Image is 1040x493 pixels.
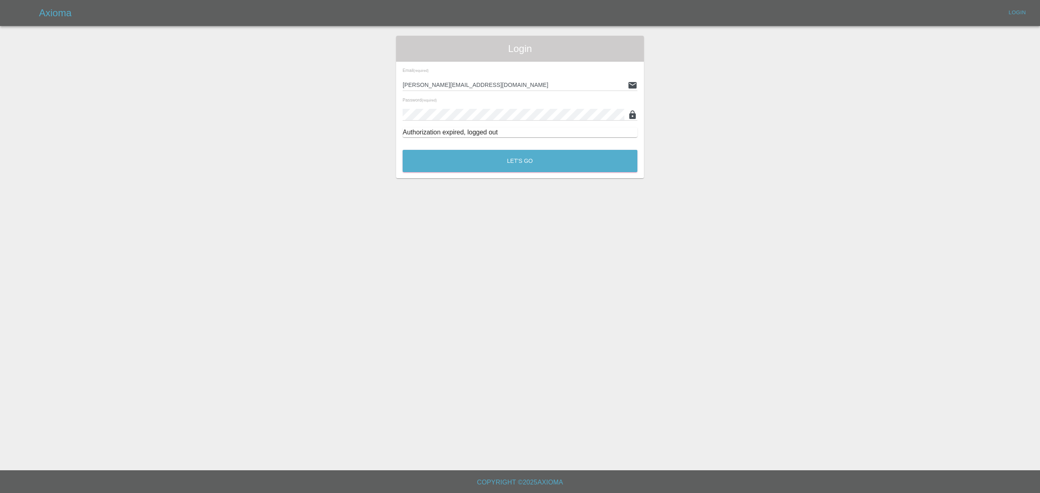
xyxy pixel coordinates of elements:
[414,69,429,73] small: (required)
[6,477,1033,488] h6: Copyright © 2025 Axioma
[403,128,637,137] div: Authorization expired, logged out
[403,150,637,172] button: Let's Go
[39,6,71,19] h5: Axioma
[403,68,429,73] span: Email
[1004,6,1030,19] a: Login
[403,42,637,55] span: Login
[403,97,437,102] span: Password
[422,99,437,102] small: (required)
